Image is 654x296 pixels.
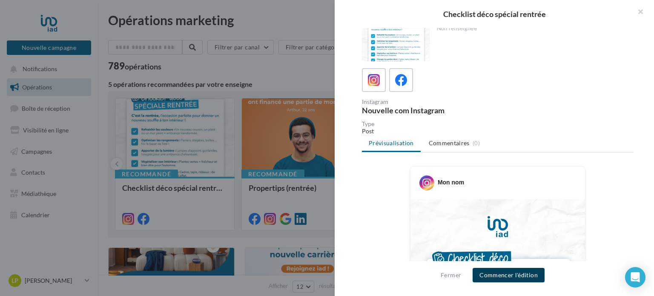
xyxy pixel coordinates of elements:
[473,268,545,282] button: Commencer l'édition
[437,270,465,280] button: Fermer
[348,10,640,18] div: Checklist déco spécial rentrée
[362,127,634,135] div: Post
[362,99,494,105] div: Instagram
[429,139,470,147] span: Commentaires
[362,106,494,114] div: Nouvelle com Instagram
[437,25,627,32] div: Non renseignée
[473,140,480,147] span: (0)
[625,267,645,287] div: Open Intercom Messenger
[438,178,464,187] div: Mon nom
[362,121,634,127] div: Type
